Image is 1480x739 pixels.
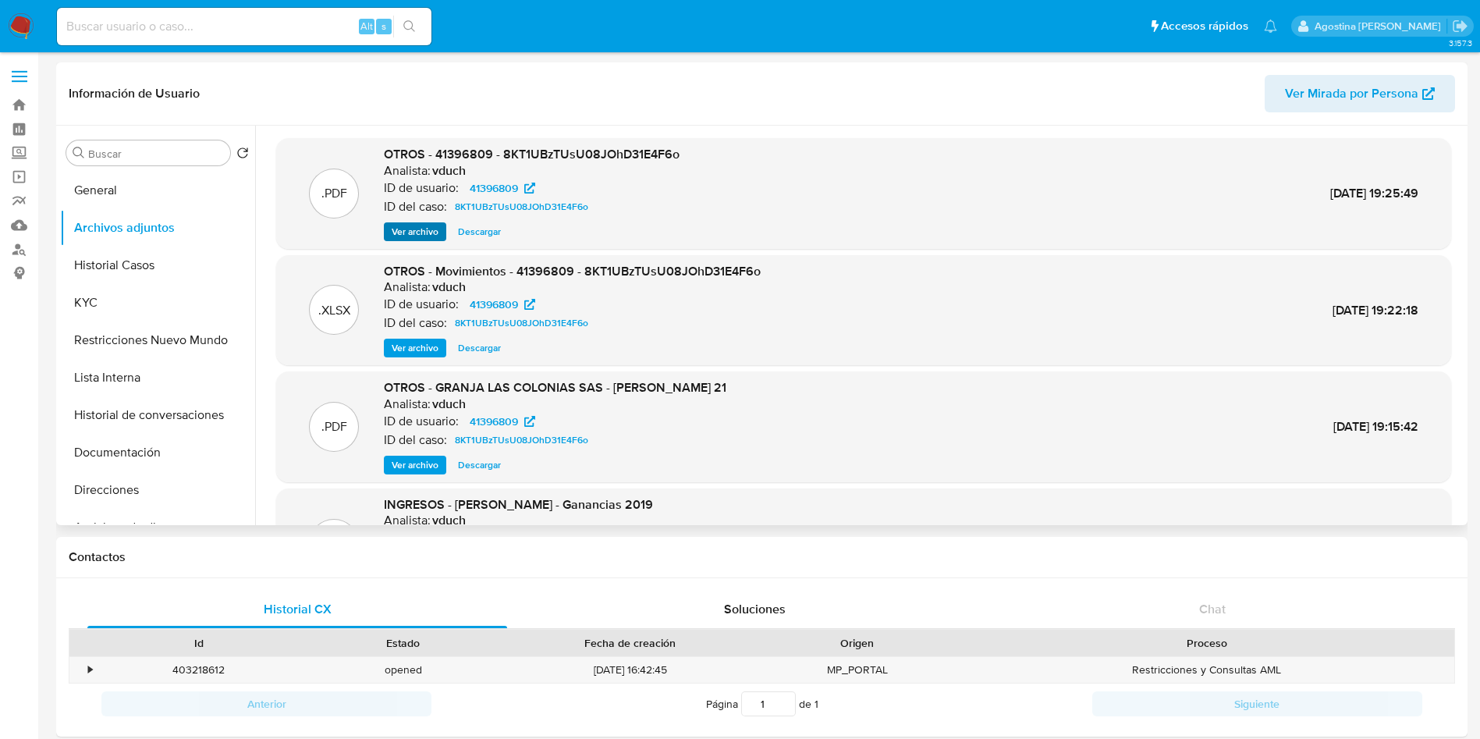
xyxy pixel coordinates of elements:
[470,179,518,197] span: 41396809
[449,197,594,216] a: 8KT1UBzTUsU08JOhD31E4F6o
[450,222,509,241] button: Descargar
[360,19,373,34] span: Alt
[88,147,224,161] input: Buscar
[449,314,594,332] a: 8KT1UBzTUsU08JOhD31E4F6o
[73,147,85,159] button: Buscar
[382,19,386,34] span: s
[393,16,425,37] button: search-icon
[1161,18,1248,34] span: Accesos rápidos
[470,412,518,431] span: 41396809
[1265,75,1455,112] button: Ver Mirada por Persona
[384,378,726,396] span: OTROS - GRANJA LAS COLONIAS SAS - [PERSON_NAME] 21
[392,457,438,473] span: Ver archivo
[60,322,255,359] button: Restricciones Nuevo Mundo
[1452,18,1468,34] a: Salir
[1315,19,1446,34] p: agostina.faruolo@mercadolibre.com
[60,471,255,509] button: Direcciones
[460,295,545,314] a: 41396809
[460,179,545,197] a: 41396809
[458,340,501,356] span: Descargar
[384,432,447,448] p: ID del caso:
[1285,75,1418,112] span: Ver Mirada por Persona
[384,339,446,357] button: Ver archivo
[392,340,438,356] span: Ver archivo
[69,86,200,101] h1: Información de Usuario
[1264,20,1277,33] a: Notificaciones
[384,279,431,295] p: Analista:
[384,513,431,528] p: Analista:
[460,412,545,431] a: 41396809
[1199,600,1226,618] span: Chat
[384,163,431,179] p: Analista:
[706,691,818,716] span: Página de
[449,431,594,449] a: 8KT1UBzTUsU08JOhD31E4F6o
[101,691,431,716] button: Anterior
[1333,301,1418,319] span: [DATE] 19:22:18
[470,295,518,314] span: 41396809
[516,635,744,651] div: Fecha de creación
[384,222,446,241] button: Ver archivo
[432,396,466,412] h6: vduch
[384,496,653,513] span: INGRESOS - [PERSON_NAME] - Ganancias 2019
[384,456,446,474] button: Ver archivo
[60,434,255,471] button: Documentación
[264,600,332,618] span: Historial CX
[971,635,1443,651] div: Proceso
[432,513,466,528] h6: vduch
[455,314,588,332] span: 8KT1UBzTUsU08JOhD31E4F6o
[60,359,255,396] button: Lista Interna
[321,185,347,202] p: .PDF
[458,457,501,473] span: Descargar
[960,657,1454,683] div: Restricciones y Consultas AML
[432,163,466,179] h6: vduch
[455,431,588,449] span: 8KT1UBzTUsU08JOhD31E4F6o
[60,396,255,434] button: Historial de conversaciones
[815,696,818,712] span: 1
[724,600,786,618] span: Soluciones
[384,297,459,312] p: ID de usuario:
[384,145,680,163] span: OTROS - 41396809 - 8KT1UBzTUsU08JOhD31E4F6o
[432,279,466,295] h6: vduch
[312,635,495,651] div: Estado
[455,197,588,216] span: 8KT1UBzTUsU08JOhD31E4F6o
[60,284,255,322] button: KYC
[506,657,755,683] div: [DATE] 16:42:45
[384,315,447,331] p: ID del caso:
[301,657,506,683] div: opened
[1092,691,1422,716] button: Siguiente
[57,16,431,37] input: Buscar usuario o caso...
[318,302,350,319] p: .XLSX
[69,549,1455,565] h1: Contactos
[97,657,301,683] div: 403218612
[384,262,761,280] span: OTROS - Movimientos - 41396809 - 8KT1UBzTUsU08JOhD31E4F6o
[60,247,255,284] button: Historial Casos
[1333,417,1418,435] span: [DATE] 19:15:42
[60,172,255,209] button: General
[450,456,509,474] button: Descargar
[384,414,459,429] p: ID de usuario:
[60,209,255,247] button: Archivos adjuntos
[458,224,501,240] span: Descargar
[384,396,431,412] p: Analista:
[108,635,290,651] div: Id
[321,418,347,435] p: .PDF
[236,147,249,164] button: Volver al orden por defecto
[88,663,92,677] div: •
[392,224,438,240] span: Ver archivo
[766,635,949,651] div: Origen
[1330,184,1418,202] span: [DATE] 19:25:49
[60,509,255,546] button: Anticipos de dinero
[384,199,447,215] p: ID del caso:
[384,180,459,196] p: ID de usuario:
[450,339,509,357] button: Descargar
[755,657,960,683] div: MP_PORTAL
